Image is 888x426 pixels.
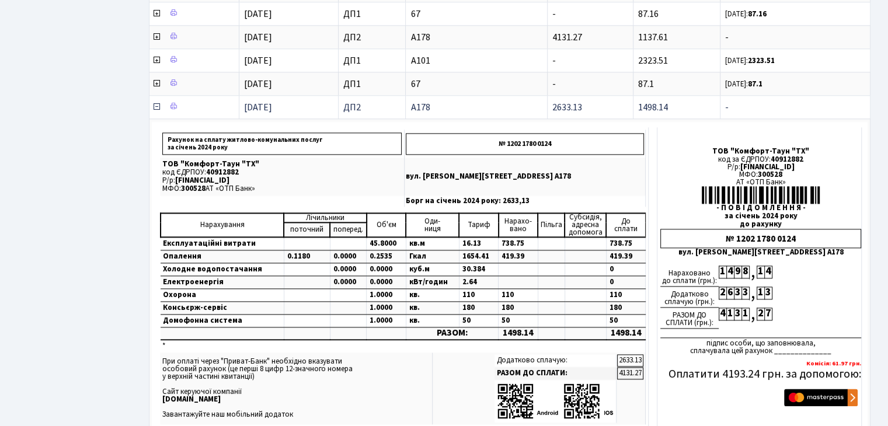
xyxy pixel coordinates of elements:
[606,315,645,327] td: 50
[749,308,757,321] div: ,
[748,55,775,66] b: 2323.51
[244,31,272,44] span: [DATE]
[638,78,654,90] span: 87.1
[719,308,726,320] div: 4
[343,103,401,112] span: ДП2
[726,308,734,320] div: 1
[719,266,726,278] div: 1
[757,287,764,299] div: 1
[606,289,645,302] td: 110
[764,308,772,320] div: 7
[660,221,861,228] div: до рахунку
[406,213,459,237] td: Оди- ниця
[725,103,865,112] span: -
[538,213,565,237] td: Пільга
[499,250,538,263] td: 419.39
[499,327,538,340] td: 1498.14
[410,103,542,112] span: А178
[367,250,406,263] td: 0.2535
[330,250,367,263] td: 0.0000
[161,237,284,250] td: Експлуатаційні витрати
[757,308,764,320] div: 2
[617,354,643,366] td: 2633.13
[406,173,644,180] p: вул. [PERSON_NAME][STREET_ADDRESS] А178
[638,31,668,44] span: 1137.61
[367,263,406,276] td: 0.0000
[552,31,582,44] span: 4131.27
[606,263,645,276] td: 0
[606,213,645,237] td: До cплати
[726,266,734,278] div: 4
[161,315,284,327] td: Домофонна система
[617,367,643,379] td: 4131.27
[740,162,795,172] span: [FINANCIAL_ID]
[748,9,767,19] b: 87.16
[162,394,221,404] b: [DOMAIN_NAME]
[552,78,556,90] span: -
[660,308,719,329] div: РАЗОМ ДО СПЛАТИ (грн.):
[343,9,401,19] span: ДП1
[162,185,402,193] p: МФО: АТ «ОТП Банк»
[725,55,775,66] small: [DATE]:
[638,8,659,20] span: 87.16
[495,354,617,366] td: Додатково сплачую:
[406,263,459,276] td: куб.м
[606,250,645,263] td: 419.39
[406,327,498,340] td: РАЗОМ:
[406,133,644,155] p: № 1202 1780 0124
[660,337,861,355] div: підпис особи, що заповнювала, сплачувала цей рахунок ______________
[757,266,764,278] div: 1
[406,276,459,289] td: кВт/годин
[764,266,772,278] div: 4
[660,367,861,381] h5: Оплатити 4193.24 грн. за допомогою:
[606,327,645,340] td: 1498.14
[367,276,406,289] td: 0.0000
[497,382,614,420] img: apps-qrcodes.png
[343,33,401,42] span: ДП2
[606,237,645,250] td: 738.75
[284,213,367,222] td: Лічильники
[638,54,668,67] span: 2323.51
[499,237,538,250] td: 738.75
[244,78,272,90] span: [DATE]
[410,33,542,42] span: А178
[764,287,772,299] div: 3
[161,302,284,315] td: Консьєрж-сервіс
[784,389,858,406] img: Masterpass
[499,289,538,302] td: 110
[406,289,459,302] td: кв.
[758,169,782,180] span: 300528
[459,250,498,263] td: 1654.41
[749,266,757,279] div: ,
[660,229,861,248] div: № 1202 1780 0124
[552,101,582,114] span: 2633.13
[606,276,645,289] td: 0
[660,212,861,220] div: за січень 2024 року
[406,237,459,250] td: кв.м
[330,276,367,289] td: 0.0000
[660,163,861,171] div: Р/р:
[161,250,284,263] td: Опалення
[244,54,272,67] span: [DATE]
[410,9,542,19] span: 67
[343,79,401,89] span: ДП1
[606,302,645,315] td: 180
[406,250,459,263] td: Гкал
[741,308,749,320] div: 1
[459,213,498,237] td: Тариф
[410,79,542,89] span: 67
[206,167,239,177] span: 40912882
[552,8,556,20] span: -
[660,148,861,155] div: ТОВ "Комфорт-Таун "ТХ"
[367,302,406,315] td: 1.0000
[499,315,538,327] td: 50
[499,302,538,315] td: 180
[719,287,726,299] div: 2
[406,197,644,205] p: Борг на січень 2024 року: 2633,13
[161,213,284,237] td: Нарахування
[806,359,861,368] b: Комісія: 61.97 грн.
[552,54,556,67] span: -
[459,315,498,327] td: 50
[162,169,402,176] p: код ЄДРПОУ:
[660,179,861,186] div: АТ «ОТП Банк»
